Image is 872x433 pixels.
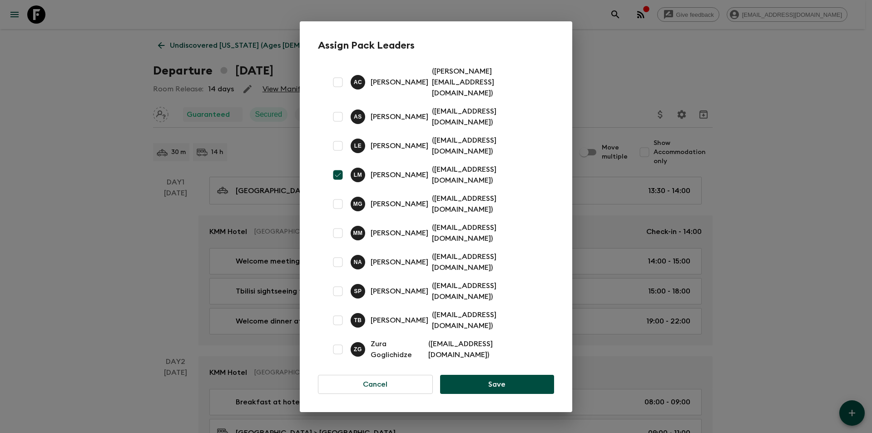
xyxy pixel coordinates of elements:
p: ( [EMAIL_ADDRESS][DOMAIN_NAME] ) [432,280,543,302]
p: ( [EMAIL_ADDRESS][DOMAIN_NAME] ) [432,106,543,128]
p: [PERSON_NAME] [371,111,428,122]
p: T B [354,317,362,324]
p: M M [353,229,362,237]
p: ( [EMAIL_ADDRESS][DOMAIN_NAME] ) [428,338,543,360]
p: [PERSON_NAME] [371,257,428,268]
p: Zura Goglichidze [371,338,425,360]
p: L E [354,142,362,149]
p: [PERSON_NAME] [371,228,428,239]
p: ( [EMAIL_ADDRESS][DOMAIN_NAME] ) [432,309,543,331]
p: S P [354,288,362,295]
p: N A [354,259,362,266]
p: ( [EMAIL_ADDRESS][DOMAIN_NAME] ) [432,193,543,215]
p: [PERSON_NAME] [371,286,428,297]
p: L M [354,171,362,179]
p: A C [354,79,362,86]
p: [PERSON_NAME] [371,199,428,209]
p: ( [EMAIL_ADDRESS][DOMAIN_NAME] ) [432,222,543,244]
p: [PERSON_NAME] [371,169,428,180]
p: M G [353,200,363,208]
button: Save [440,375,554,394]
p: [PERSON_NAME] [371,77,428,88]
button: Cancel [318,375,433,394]
p: ( [EMAIL_ADDRESS][DOMAIN_NAME] ) [432,164,543,186]
h2: Assign Pack Leaders [318,40,554,51]
p: ( [PERSON_NAME][EMAIL_ADDRESS][DOMAIN_NAME] ) [432,66,543,99]
p: ( [EMAIL_ADDRESS][DOMAIN_NAME] ) [432,251,543,273]
p: ( [EMAIL_ADDRESS][DOMAIN_NAME] ) [432,135,543,157]
p: [PERSON_NAME] [371,315,428,326]
p: [PERSON_NAME] [371,140,428,151]
p: Z G [354,346,362,353]
p: A S [354,113,362,120]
